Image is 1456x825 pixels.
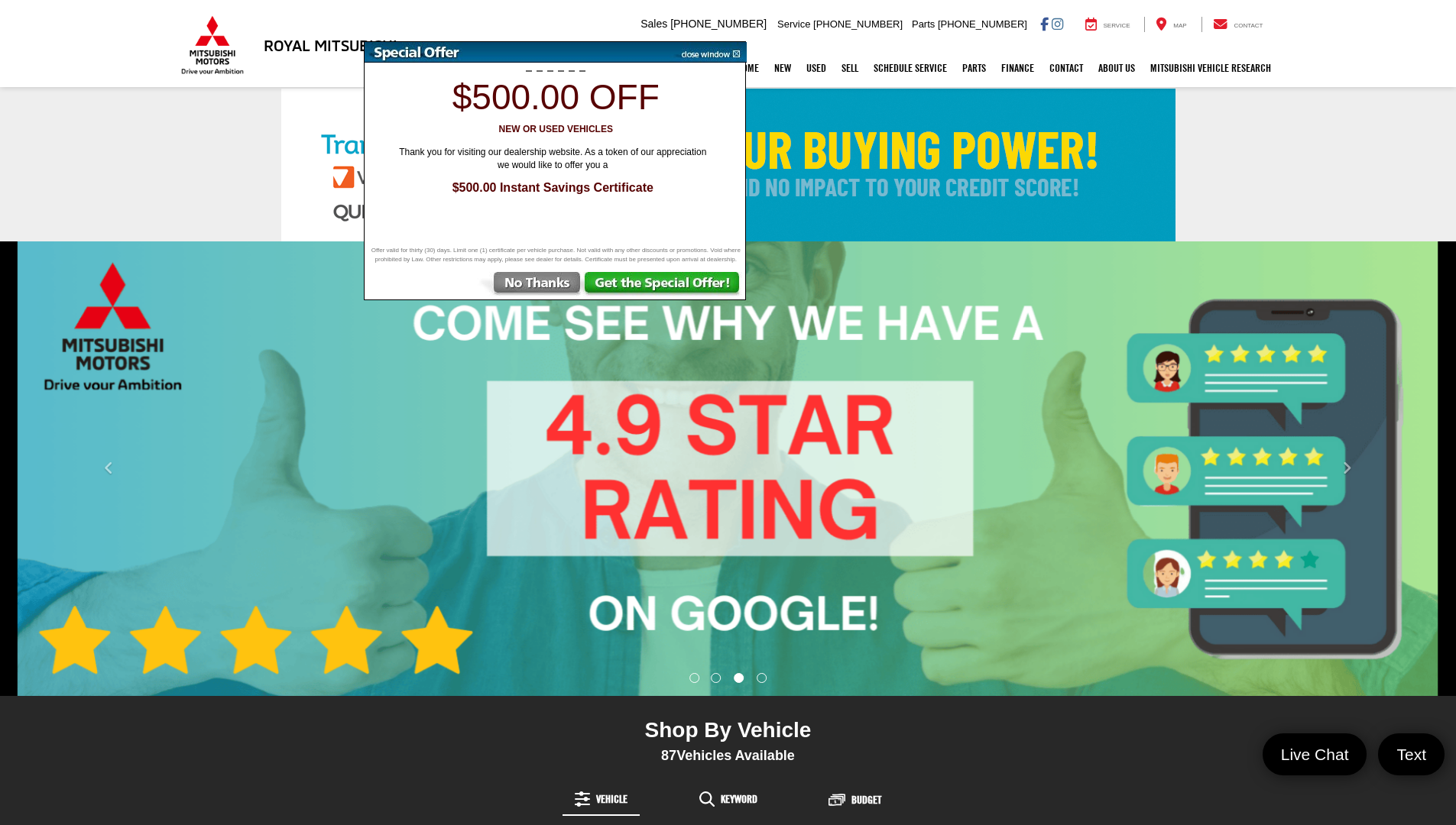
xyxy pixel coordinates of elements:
[640,18,667,30] span: Sales
[1052,18,1063,30] a: Instagram: Click to visit our Instagram page
[994,49,1042,87] a: Finance
[1074,17,1142,32] a: Service
[661,748,676,763] span: 87
[583,272,745,299] img: Get the Special Offer
[365,42,670,63] img: Special Offer
[1091,49,1143,87] a: About Us
[777,18,810,30] span: Service
[1042,49,1091,87] a: Contact
[813,18,903,30] span: [PHONE_NUMBER]
[264,37,397,53] h3: Royal Mitsubishi
[1237,272,1456,665] button: Click to view next picture.
[851,794,881,805] span: Budget
[734,673,744,683] li: Go to slide number 3.
[689,673,699,683] li: Go to slide number 1.
[712,673,722,683] li: Go to slide number 2.
[757,673,767,683] li: Go to slide number 4.
[463,747,994,764] div: Vehicles Available
[1378,733,1445,775] a: Text
[834,49,866,87] a: Sell
[670,42,747,63] img: close window
[955,49,994,87] a: Parts: Opens in a new tab
[281,89,1176,241] img: Check Your Buying Power
[1201,17,1275,32] a: Contact
[1104,22,1130,29] span: Service
[1144,17,1198,32] a: Map
[938,18,1027,30] span: [PHONE_NUMBER]
[729,49,767,87] a: Home
[1234,22,1263,29] span: Contact
[1040,18,1049,30] a: Facebook: Click to visit our Facebook page
[721,794,757,804] span: Keyword
[799,49,834,87] a: Used
[477,272,583,299] img: No Thanks, Continue to Website
[1173,22,1186,29] span: Map
[866,49,955,87] a: Schedule Service: Opens in a new tab
[388,146,717,172] span: Thank you for visiting our dealership website. As a token of our appreciation we would like to of...
[373,125,738,134] h3: New or Used Vehicles
[381,180,725,197] span: $500.00 Instant Savings Certificate
[596,794,627,804] span: Vehicle
[1263,733,1367,775] a: Live Chat
[912,18,935,30] span: Parts
[373,78,738,117] h1: $500.00 off
[1143,49,1279,87] a: Mitsubishi Vehicle Research
[1273,744,1357,765] span: Live Chat
[1389,744,1434,765] span: Text
[670,18,767,30] span: [PHONE_NUMBER]
[178,15,247,75] img: Mitsubishi
[463,717,994,747] div: Shop By Vehicle
[767,49,799,87] a: New
[368,246,743,264] span: Offer valid for thirty (30) days. Limit one (1) certificate per vehicle purchase. Not valid with ...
